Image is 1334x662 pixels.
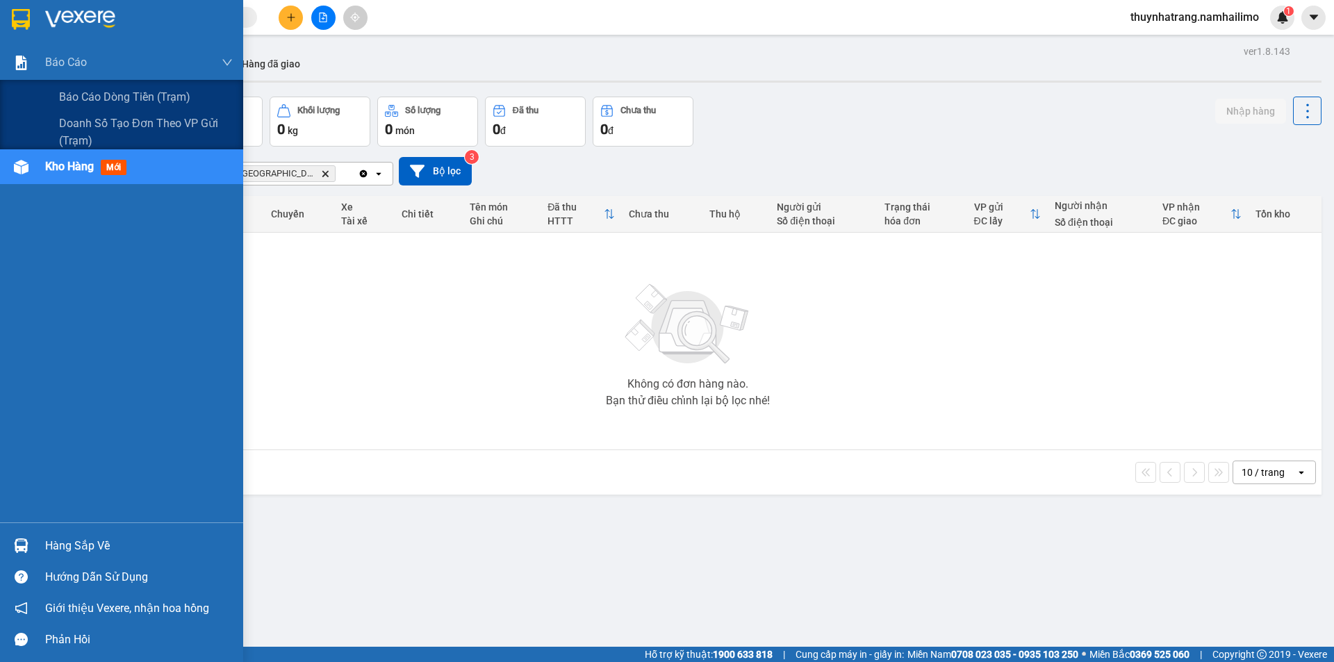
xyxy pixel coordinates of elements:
div: Số điện thoại [1055,217,1148,228]
sup: 1 [1284,6,1294,16]
span: question-circle [15,570,28,584]
span: Miền Nam [907,647,1078,662]
div: ĐC lấy [974,215,1030,226]
span: Giới thiệu Vexere, nhận hoa hồng [45,599,209,617]
span: ⚪️ [1082,652,1086,657]
span: | [1200,647,1202,662]
div: Thu hộ [709,208,763,220]
button: Đã thu0đ [485,97,586,147]
span: đ [608,125,614,136]
span: plus [286,13,296,22]
button: Chưa thu0đ [593,97,693,147]
button: Bộ lọc [399,157,472,185]
div: 10 / trang [1242,465,1285,479]
div: HTTT [547,215,604,226]
span: | [783,647,785,662]
span: Doanh số tạo đơn theo VP gửi (trạm) [59,115,233,149]
th: Toggle SortBy [967,196,1048,233]
span: Miền Bắc [1089,647,1189,662]
div: Số điện thoại [777,215,871,226]
span: 0 [600,121,608,138]
button: plus [279,6,303,30]
div: Số lượng [405,106,440,115]
span: 0 [385,121,393,138]
span: down [222,57,233,68]
img: warehouse-icon [14,538,28,553]
div: Chi tiết [402,208,456,220]
svg: Delete [321,169,329,178]
div: Tên món [470,201,534,213]
strong: 0369 525 060 [1130,649,1189,660]
span: VP Nha Trang [227,168,315,179]
div: Xe [341,201,388,213]
span: 1 [1286,6,1291,16]
div: VP gửi [974,201,1030,213]
th: Toggle SortBy [1155,196,1249,233]
button: Khối lượng0kg [270,97,370,147]
span: 0 [277,121,285,138]
span: đ [500,125,506,136]
span: Cung cấp máy in - giấy in: [796,647,904,662]
div: Bạn thử điều chỉnh lại bộ lọc nhé! [606,395,770,406]
button: aim [343,6,368,30]
span: mới [101,160,126,175]
div: Chuyến [271,208,327,220]
strong: 0708 023 035 - 0935 103 250 [951,649,1078,660]
img: svg+xml;base64,PHN2ZyBjbGFzcz0ibGlzdC1wbHVnX19zdmciIHhtbG5zPSJodHRwOi8vd3d3LnczLm9yZy8yMDAwL3N2Zy... [618,276,757,373]
div: Tồn kho [1255,208,1315,220]
span: aim [350,13,360,22]
div: Đã thu [547,201,604,213]
div: Tài xế [341,215,388,226]
span: kg [288,125,298,136]
input: Selected VP Nha Trang. [338,167,340,181]
img: icon-new-feature [1276,11,1289,24]
span: caret-down [1308,11,1320,24]
div: Ghi chú [470,215,534,226]
span: thuynhatrang.namhailimo [1119,8,1270,26]
img: logo-vxr [12,9,30,30]
span: Báo cáo [45,53,87,71]
button: caret-down [1301,6,1326,30]
div: Người nhận [1055,200,1148,211]
span: Kho hàng [45,160,94,173]
button: file-add [311,6,336,30]
span: VP Nha Trang, close by backspace [220,165,336,182]
span: Báo cáo dòng tiền (trạm) [59,88,190,106]
div: Không có đơn hàng nào. [627,379,748,390]
div: ĐC giao [1162,215,1230,226]
img: solution-icon [14,56,28,70]
strong: 1900 633 818 [713,649,773,660]
div: VP nhận [1162,201,1230,213]
sup: 3 [465,150,479,164]
button: Nhập hàng [1215,99,1286,124]
div: Hàng sắp về [45,536,233,556]
span: notification [15,602,28,615]
svg: Clear all [358,168,369,179]
div: ver 1.8.143 [1244,44,1290,59]
button: Hàng đã giao [231,47,311,81]
div: Khối lượng [297,106,340,115]
span: file-add [318,13,328,22]
span: món [395,125,415,136]
span: Hỗ trợ kỹ thuật: [645,647,773,662]
svg: open [373,168,384,179]
div: Đã thu [513,106,538,115]
button: Số lượng0món [377,97,478,147]
div: Người gửi [777,201,871,213]
span: 0 [493,121,500,138]
span: message [15,633,28,646]
th: Toggle SortBy [541,196,622,233]
div: Chưa thu [620,106,656,115]
div: Trạng thái [884,201,960,213]
img: warehouse-icon [14,160,28,174]
span: copyright [1257,649,1267,659]
svg: open [1296,467,1307,478]
div: Phản hồi [45,629,233,650]
div: hóa đơn [884,215,960,226]
div: Hướng dẫn sử dụng [45,567,233,588]
div: Chưa thu [629,208,695,220]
